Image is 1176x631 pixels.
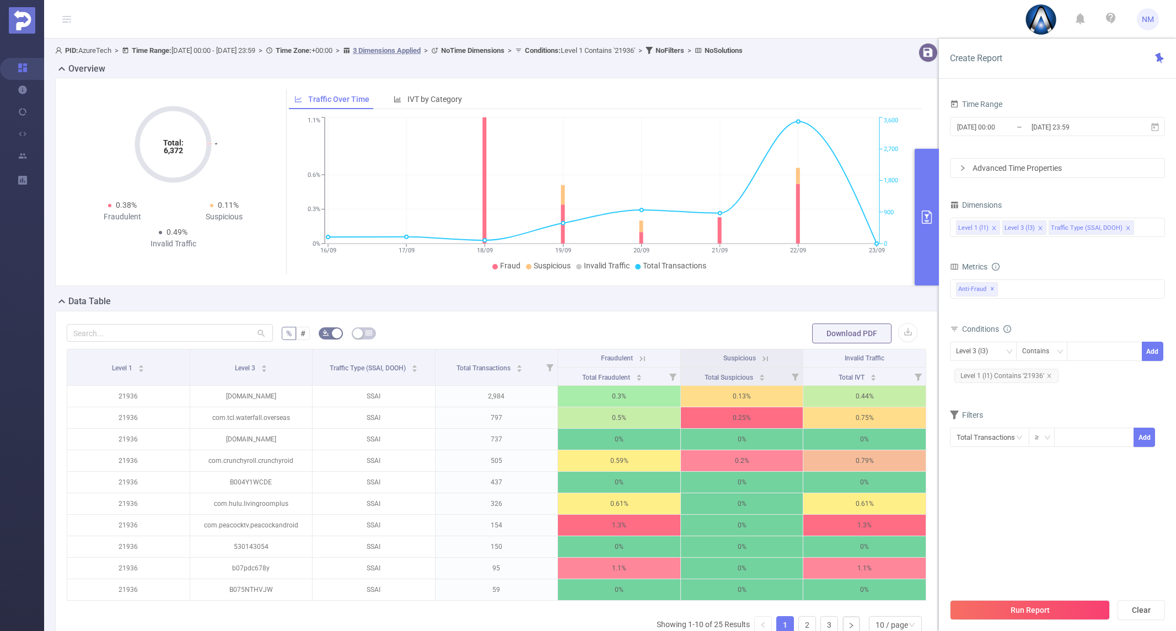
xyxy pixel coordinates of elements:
[500,261,520,270] span: Fraud
[956,220,1000,235] li: Level 1 (l1)
[681,493,803,514] p: 0%
[950,600,1110,620] button: Run Report
[9,7,35,34] img: Protected Media
[1134,428,1155,447] button: Add
[436,450,558,471] p: 505
[1118,600,1165,620] button: Clear
[803,386,926,407] p: 0.44%
[411,363,417,366] i: icon: caret-up
[190,386,313,407] p: [DOMAIN_NAME]
[958,221,989,235] div: Level 1 (l1)
[190,450,313,471] p: com.crunchyroll.crunchyroid
[1044,434,1051,442] i: icon: down
[951,159,1164,177] div: icon: rightAdvanced Time Properties
[164,146,183,155] tspan: 6,372
[636,373,642,376] i: icon: caret-up
[839,374,866,381] span: Total IVT
[67,579,190,600] p: 21936
[636,373,642,379] div: Sort
[959,165,966,171] i: icon: right
[684,46,695,55] span: >
[990,283,995,296] span: ✕
[255,46,266,55] span: >
[681,450,803,471] p: 0.2%
[870,373,877,379] div: Sort
[353,46,421,55] u: 3 Dimensions Applied
[558,515,680,536] p: 1.3%
[190,536,313,557] p: 530143054
[803,558,926,579] p: 1.1%
[67,472,190,493] p: 21936
[332,46,343,55] span: >
[803,536,926,557] p: 0%
[558,493,680,514] p: 0.61%
[67,493,190,514] p: 21936
[845,354,884,362] span: Invalid Traffic
[803,407,926,428] p: 0.75%
[300,329,305,338] span: #
[633,247,649,254] tspan: 20/09
[313,240,320,247] tspan: 0%
[705,46,743,55] b: No Solutions
[1038,225,1043,232] i: icon: close
[190,558,313,579] p: b07pdc678y
[956,342,996,360] div: Level 3 (l3)
[111,46,122,55] span: >
[1002,220,1046,235] li: Level 3 (l3)
[1035,428,1046,446] div: ≥
[68,62,105,75] h2: Overview
[218,201,239,209] span: 0.11%
[366,330,372,336] i: icon: table
[436,429,558,450] p: 737
[71,211,173,223] div: Fraudulent
[308,95,369,104] span: Traffic Over Time
[261,363,267,366] i: icon: caret-up
[394,95,401,103] i: icon: bar-chart
[790,247,806,254] tspan: 22/09
[190,515,313,536] p: com.peacocktv.peacockandroid
[65,46,78,55] b: PID:
[950,100,1002,109] span: Time Range
[681,472,803,493] p: 0%
[950,53,1002,63] span: Create Report
[294,95,302,103] i: icon: line-chart
[681,515,803,536] p: 0%
[950,201,1002,209] span: Dimensions
[558,386,680,407] p: 0.3%
[167,228,187,236] span: 0.49%
[313,558,435,579] p: SSAI
[803,472,926,493] p: 0%
[1005,221,1035,235] div: Level 3 (l3)
[436,515,558,536] p: 154
[956,282,998,296] span: Anti-Fraud
[991,225,997,232] i: icon: close
[848,622,855,629] i: icon: right
[884,145,898,153] tspan: 2,700
[558,558,680,579] p: 1.1%
[313,493,435,514] p: SSAI
[1051,221,1123,235] div: Traffic Type (SSAI, DOOH)
[1125,225,1131,232] i: icon: close
[68,295,111,308] h2: Data Table
[516,368,522,371] i: icon: caret-down
[558,450,680,471] p: 0.59%
[884,209,894,216] tspan: 900
[436,407,558,428] p: 797
[954,369,1059,383] span: Level 1 (l1) Contains '21936'
[803,515,926,536] p: 1.3%
[950,411,983,419] span: Filters
[308,171,320,179] tspan: 0.6%
[803,579,926,600] p: 0%
[555,247,571,254] tspan: 19/09
[112,364,134,372] span: Level 1
[313,515,435,536] p: SSAI
[1046,373,1052,379] i: icon: close
[681,407,803,428] p: 0.25%
[558,472,680,493] p: 0%
[477,247,493,254] tspan: 18/09
[398,247,414,254] tspan: 17/09
[525,46,561,55] b: Conditions :
[407,95,462,104] span: IVT by Category
[436,579,558,600] p: 59
[525,46,635,55] span: Level 1 Contains '21936'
